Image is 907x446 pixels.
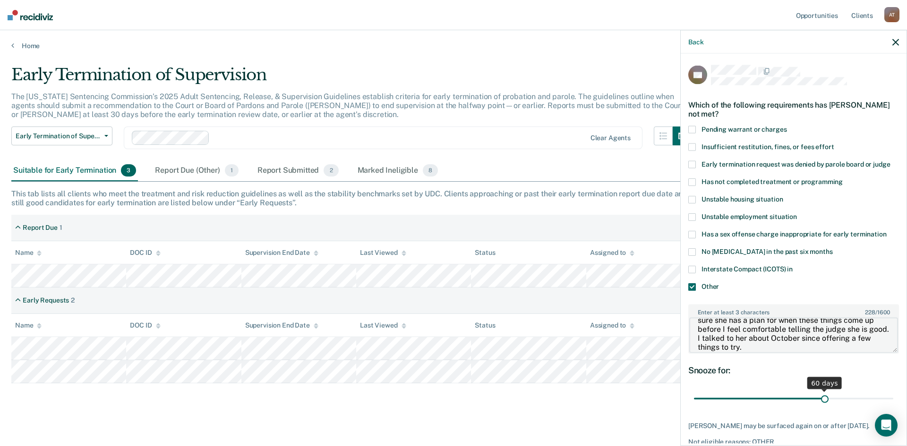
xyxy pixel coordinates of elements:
[11,189,896,207] div: This tab lists all clients who meet the treatment and risk reduction guidelines as well as the st...
[688,365,899,375] div: Snooze for:
[702,177,843,185] span: Has not completed treatment or programming
[688,422,899,430] div: [PERSON_NAME] may be surfaced again on or after [DATE].
[11,65,692,92] div: Early Termination of Supervision
[865,309,875,315] span: 228
[11,160,138,181] div: Suitable for Early Termination
[360,321,406,329] div: Last Viewed
[689,305,898,315] label: Enter at least 3 characters
[884,7,899,22] div: A T
[15,321,42,329] div: Name
[475,249,495,257] div: Status
[360,249,406,257] div: Last Viewed
[245,249,318,257] div: Supervision End Date
[256,160,341,181] div: Report Submitted
[11,92,684,119] p: The [US_STATE] Sentencing Commission’s 2025 Adult Sentencing, Release, & Supervision Guidelines e...
[356,160,440,181] div: Marked Ineligible
[153,160,240,181] div: Report Due (Other)
[16,132,101,140] span: Early Termination of Supervision
[590,249,634,257] div: Assigned to
[702,282,719,290] span: Other
[702,212,797,220] span: Unstable employment situation
[702,125,787,133] span: Pending warrant or charges
[702,143,834,150] span: Insufficient restitution, fines, or fees effort
[423,164,438,177] span: 8
[688,38,703,46] button: Back
[225,164,239,177] span: 1
[130,249,160,257] div: DOC ID
[8,10,53,20] img: Recidiviz
[702,230,887,237] span: Has a sex offense charge inappropriate for early termination
[688,93,899,126] div: Which of the following requirements has [PERSON_NAME] not met?
[11,42,896,50] a: Home
[15,249,42,257] div: Name
[875,414,898,437] div: Open Intercom Messenger
[60,224,62,232] div: 1
[121,164,136,177] span: 3
[702,265,793,272] span: Interstate Compact (ICOTS) in
[702,247,832,255] span: No [MEDICAL_DATA] in the past six months
[130,321,160,329] div: DOC ID
[807,377,842,389] div: 60 days
[324,164,338,177] span: 2
[590,134,631,142] div: Clear agents
[865,309,890,315] span: / 1600
[245,321,318,329] div: Supervision End Date
[702,195,783,202] span: Unstable housing situation
[23,296,69,304] div: Early Requests
[590,321,634,329] div: Assigned to
[689,318,898,353] textarea: She is worried about drinking carvings, I want to make sure she has a plan for when these things ...
[702,160,890,168] span: Early termination request was denied by parole board or judge
[23,224,58,232] div: Report Due
[71,296,75,304] div: 2
[475,321,495,329] div: Status
[688,438,899,446] div: Not eligible reasons: OTHER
